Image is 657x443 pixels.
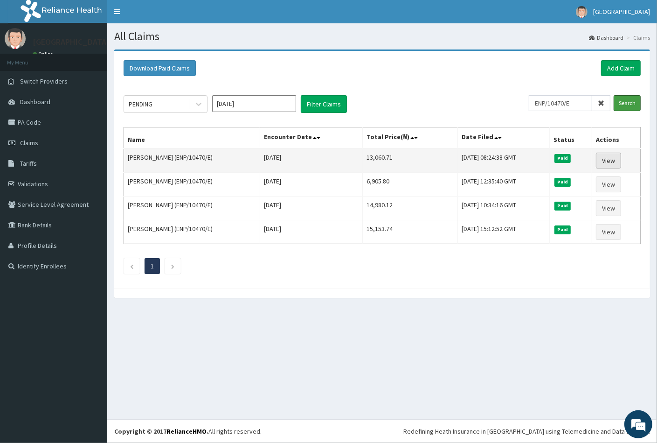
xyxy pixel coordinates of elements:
input: Select Month and Year [212,95,296,112]
td: [PERSON_NAME] (ENP/10470/E) [124,148,260,173]
td: [DATE] 08:24:38 GMT [458,148,550,173]
li: Claims [624,34,650,42]
td: [PERSON_NAME] (ENP/10470/E) [124,197,260,220]
span: Paid [554,154,571,162]
footer: All rights reserved. [107,419,657,443]
a: Page 1 is your current page [151,262,154,270]
td: [PERSON_NAME] (ENP/10470/E) [124,173,260,197]
span: Tariffs [20,159,37,168]
td: 13,060.71 [363,148,458,173]
img: User Image [576,6,588,18]
div: PENDING [129,99,152,109]
a: Online [33,51,55,57]
div: Minimize live chat window [153,5,175,27]
input: Search by HMO ID [529,95,592,111]
a: Dashboard [589,34,623,42]
a: Previous page [130,262,134,270]
span: [GEOGRAPHIC_DATA] [593,7,650,16]
a: View [596,176,621,192]
th: Actions [592,127,640,149]
span: Claims [20,139,38,147]
span: We're online! [54,118,129,212]
span: Dashboard [20,98,50,106]
a: RelianceHMO [166,427,207,436]
td: [DATE] [260,197,363,220]
div: Redefining Heath Insurance in [GEOGRAPHIC_DATA] using Telemedicine and Data Science! [403,427,650,436]
a: View [596,200,621,216]
div: Chat with us now [48,52,157,64]
button: Download Paid Claims [124,60,196,76]
input: Search [614,95,641,111]
th: Status [549,127,592,149]
a: Add Claim [601,60,641,76]
td: [DATE] [260,220,363,244]
th: Name [124,127,260,149]
p: [GEOGRAPHIC_DATA] [33,38,110,46]
td: 15,153.74 [363,220,458,244]
h1: All Claims [114,30,650,42]
th: Total Price(₦) [363,127,458,149]
td: [PERSON_NAME] (ENP/10470/E) [124,220,260,244]
img: d_794563401_company_1708531726252_794563401 [17,47,38,70]
a: View [596,224,621,240]
td: 14,980.12 [363,197,458,220]
th: Date Filed [458,127,550,149]
textarea: Type your message and hit 'Enter' [5,255,178,288]
td: 6,905.80 [363,173,458,197]
img: User Image [5,28,26,49]
span: Switch Providers [20,77,68,85]
th: Encounter Date [260,127,363,149]
span: Paid [554,178,571,186]
td: [DATE] [260,173,363,197]
a: Next page [171,262,175,270]
strong: Copyright © 2017 . [114,427,208,436]
a: View [596,153,621,169]
td: [DATE] [260,148,363,173]
span: Paid [554,225,571,234]
button: Filter Claims [301,95,347,113]
td: [DATE] 12:35:40 GMT [458,173,550,197]
span: Paid [554,202,571,210]
td: [DATE] 15:12:52 GMT [458,220,550,244]
td: [DATE] 10:34:16 GMT [458,197,550,220]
